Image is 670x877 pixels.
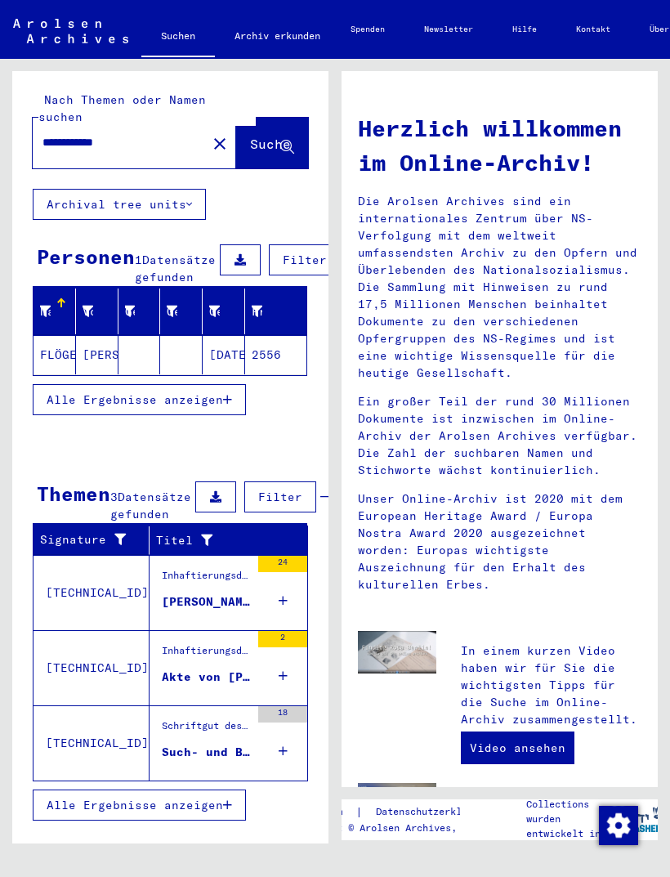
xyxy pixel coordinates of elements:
span: Suche [250,136,291,152]
td: [TECHNICAL_ID] [33,705,150,781]
mat-cell: 2556 [245,335,306,374]
mat-header-cell: Geburtsname [118,289,161,334]
mat-cell: FLÖGEL [33,335,76,374]
div: Geburtsdatum [209,298,244,324]
img: Zustimmung ändern [599,806,638,845]
img: eguide.jpg [358,783,436,835]
mat-header-cell: Nachname [33,289,76,334]
div: Geburtsdatum [209,303,220,320]
button: Filter [269,244,341,275]
p: Ein großer Teil der rund 30 Millionen Dokumente ist inzwischen im Online-Archiv der Arolsen Archi... [358,393,641,479]
button: Filter [244,481,316,512]
div: [PERSON_NAME], geboren am [DEMOGRAPHIC_DATA] in [GEOGRAPHIC_DATA] [162,593,250,611]
mat-header-cell: Vorname [76,289,118,334]
div: Geburt‏ [167,298,202,324]
span: Datensätze gefunden [135,253,216,284]
div: Nachname [40,298,75,324]
h1: Herzlich willkommen im Online-Archiv! [358,111,641,180]
div: Zustimmung ändern [598,805,637,844]
mat-header-cell: Prisoner # [245,289,306,334]
button: Alle Ergebnisse anzeigen [33,790,246,821]
div: Vorname [83,303,93,320]
mat-cell: [PERSON_NAME] [76,335,118,374]
div: Geburt‏ [167,303,177,320]
div: Signature [40,527,149,553]
img: video.jpg [358,631,436,673]
div: Vorname [83,298,118,324]
mat-header-cell: Geburtsdatum [203,289,245,334]
mat-cell: [DATE] [203,335,245,374]
div: 2 [258,631,307,647]
span: 1 [135,253,142,267]
mat-icon: close [210,134,230,154]
mat-header-cell: Geburt‏ [160,289,203,334]
p: wurden entwickelt in Partnerschaft mit [526,812,619,870]
div: Such- und Bescheinigungsvorgang Nr. 311.787 für [PERSON_NAME] geboren [DEMOGRAPHIC_DATA] [162,744,250,761]
p: In einem kurzen Video haben wir für Sie die wichtigsten Tipps für die Suche im Online-Archiv zusa... [461,642,641,728]
button: Suche [236,118,308,168]
p: Die Arolsen Archives sind ein internationales Zentrum über NS-Verfolgung mit dem weltweit umfasse... [358,193,641,382]
div: 24 [258,556,307,572]
img: Arolsen_neg.svg [13,19,128,43]
div: Titel [156,527,288,553]
div: Akte von [PERSON_NAME], geboren am [DEMOGRAPHIC_DATA] [162,669,250,686]
div: Themen [37,479,110,508]
a: Hilfe [493,10,556,49]
button: Clear [203,127,236,159]
p: Unser Online-Archiv ist 2020 mit dem European Heritage Award / Europa Nostra Award 2020 ausgezeic... [358,490,641,593]
a: Archiv erkunden [215,16,340,56]
td: [TECHNICAL_ID] [33,555,150,630]
div: Personen [37,242,135,271]
div: Signature [40,531,128,548]
span: 3 [110,490,118,504]
div: Geburtsname [125,303,136,320]
a: Suchen [141,16,215,59]
div: Schriftgut des ITS und seiner Vorgänger > Bearbeitung von Anfragen > Fallbezogene [MEDICAL_DATA] ... [162,718,250,741]
div: Geburtsname [125,298,160,324]
p: Copyright © Arolsen Archives, 2021 [291,821,510,835]
a: Spenden [331,10,404,49]
button: Alle Ergebnisse anzeigen [33,384,246,415]
td: [TECHNICAL_ID] [33,630,150,705]
div: 18 [258,706,307,723]
a: Newsletter [404,10,493,49]
mat-label: Nach Themen oder Namen suchen [38,92,206,124]
span: Filter [283,253,327,267]
span: Alle Ergebnisse anzeigen [47,392,223,407]
span: Datensätze gefunden [110,490,191,521]
div: Nachname [40,303,51,320]
button: Archival tree units [33,189,206,220]
div: Titel [156,532,267,549]
a: Datenschutzerklärung [363,803,510,821]
a: Video ansehen [461,732,574,764]
a: Kontakt [556,10,630,49]
span: Alle Ergebnisse anzeigen [47,798,223,812]
div: Inhaftierungsdokumente > Lager und Ghettos > Konzentrationslager [GEOGRAPHIC_DATA] > Individuelle... [162,643,250,666]
div: Prisoner # [252,298,287,324]
div: Inhaftierungsdokumente > Lager und Ghettos > Konzentrationslager [GEOGRAPHIC_DATA] > Individuelle... [162,568,250,591]
div: | [291,803,510,821]
img: yv_logo.png [608,799,669,839]
span: Filter [258,490,302,504]
div: Prisoner # [252,303,262,320]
